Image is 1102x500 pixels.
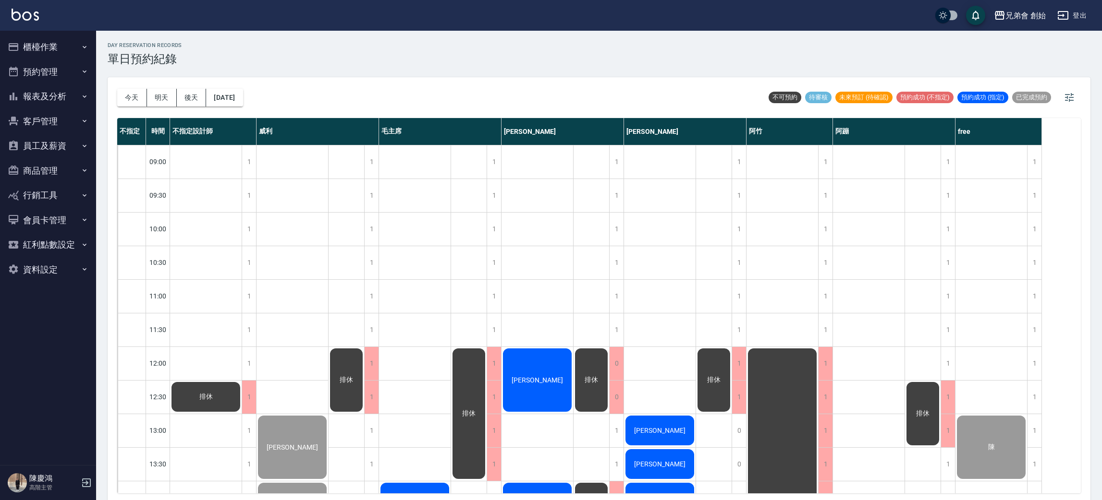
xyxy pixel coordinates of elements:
[941,313,955,346] div: 1
[624,118,747,145] div: [PERSON_NAME]
[818,246,833,279] div: 1
[818,414,833,447] div: 1
[1027,414,1041,447] div: 1
[732,381,746,414] div: 1
[242,213,256,246] div: 1
[242,179,256,212] div: 1
[4,158,92,183] button: 商品管理
[364,448,379,481] div: 1
[4,133,92,158] button: 員工及薪資
[957,93,1008,102] span: 預約成功 (指定)
[732,213,746,246] div: 1
[732,313,746,346] div: 1
[487,347,501,380] div: 1
[487,246,501,279] div: 1
[818,280,833,313] div: 1
[941,448,955,481] div: 1
[364,313,379,346] div: 1
[242,280,256,313] div: 1
[941,213,955,246] div: 1
[609,246,624,279] div: 1
[4,109,92,134] button: 客戶管理
[4,60,92,84] button: 預約管理
[941,179,955,212] div: 1
[609,414,624,447] div: 1
[986,443,997,452] span: 陳
[1027,213,1041,246] div: 1
[632,427,687,434] span: [PERSON_NAME]
[146,447,170,481] div: 13:30
[818,213,833,246] div: 1
[487,414,501,447] div: 1
[609,145,624,179] div: 1
[914,409,931,418] span: 排休
[338,376,355,384] span: 排休
[4,84,92,109] button: 報表及分析
[818,448,833,481] div: 1
[117,118,146,145] div: 不指定
[510,376,565,384] span: [PERSON_NAME]
[805,93,832,102] span: 待審核
[732,246,746,279] div: 1
[609,448,624,481] div: 1
[1027,179,1041,212] div: 1
[609,280,624,313] div: 1
[1027,280,1041,313] div: 1
[990,6,1050,25] button: 兄弟會 創始
[941,347,955,380] div: 1
[177,89,207,107] button: 後天
[955,118,1042,145] div: free
[1005,10,1046,22] div: 兄弟會 創始
[4,183,92,208] button: 行銷工具
[487,213,501,246] div: 1
[732,448,746,481] div: 0
[818,179,833,212] div: 1
[732,145,746,179] div: 1
[1027,313,1041,346] div: 1
[146,118,170,145] div: 時間
[8,473,27,492] img: Person
[632,460,687,468] span: [PERSON_NAME]
[4,257,92,282] button: 資料設定
[487,448,501,481] div: 1
[487,313,501,346] div: 1
[732,179,746,212] div: 1
[364,246,379,279] div: 1
[487,381,501,414] div: 1
[146,313,170,346] div: 11:30
[4,208,92,233] button: 會員卡管理
[609,381,624,414] div: 0
[146,414,170,447] div: 13:00
[941,381,955,414] div: 1
[966,6,985,25] button: save
[242,381,256,414] div: 1
[364,347,379,380] div: 1
[242,246,256,279] div: 1
[1053,7,1090,24] button: 登出
[769,93,801,102] span: 不可預約
[502,118,624,145] div: [PERSON_NAME]
[146,179,170,212] div: 09:30
[833,118,955,145] div: 阿蹦
[818,313,833,346] div: 1
[242,448,256,481] div: 1
[206,89,243,107] button: [DATE]
[896,93,954,102] span: 預約成功 (不指定)
[146,279,170,313] div: 11:00
[609,347,624,380] div: 0
[460,409,478,418] span: 排休
[146,145,170,179] div: 09:00
[818,145,833,179] div: 1
[29,483,78,492] p: 高階主管
[242,313,256,346] div: 1
[12,9,39,21] img: Logo
[108,52,182,66] h3: 單日預約紀錄
[146,246,170,279] div: 10:30
[1027,347,1041,380] div: 1
[609,179,624,212] div: 1
[1012,93,1051,102] span: 已完成預約
[364,381,379,414] div: 1
[364,213,379,246] div: 1
[364,179,379,212] div: 1
[941,280,955,313] div: 1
